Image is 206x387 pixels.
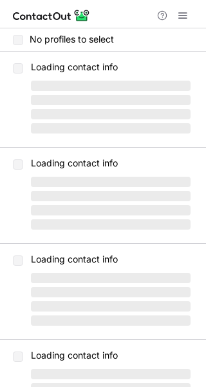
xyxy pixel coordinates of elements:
[31,205,191,215] span: ‌
[31,273,191,283] span: ‌
[31,81,191,91] span: ‌
[31,191,191,201] span: ‌
[31,95,191,105] span: ‌
[31,315,191,326] span: ‌
[31,350,191,361] p: Loading contact info
[31,177,191,187] span: ‌
[31,219,191,230] span: ‌
[31,109,191,119] span: ‌
[31,287,191,297] span: ‌
[31,158,191,168] p: Loading contact info
[13,8,90,23] img: ContactOut v5.3.10
[31,254,191,264] p: Loading contact info
[31,123,191,134] span: ‌
[31,62,191,72] p: Loading contact info
[31,301,191,312] span: ‌
[31,369,191,379] span: ‌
